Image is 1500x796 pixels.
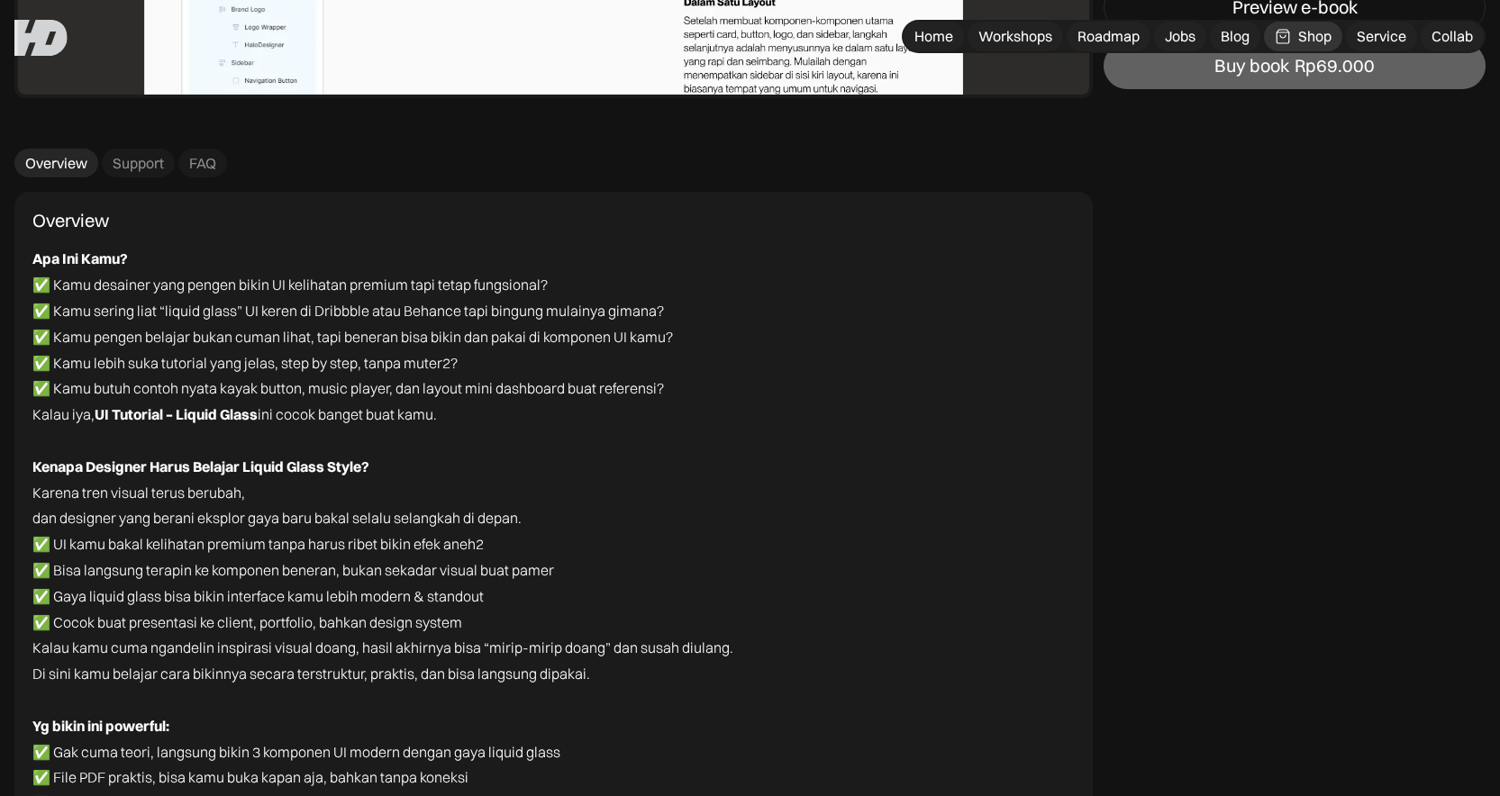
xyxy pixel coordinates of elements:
p: ✅ File PDF praktis, bisa kamu buka kapan aja, bahkan tanpa koneksi [32,764,733,791]
a: Shop [1264,22,1342,51]
p: ✅ Kamu desainer yang pengen bikin UI kelihatan premium tapi tetap fungsional? [32,272,733,298]
p: Di sini kamu belajar cara bikinnya secara terstruktur, praktis, dan bisa langsung dipakai. [32,661,733,687]
p: ✅ Kamu butuh contoh nyata kayak button, music player, dan layout mini dashboard buat referensi? [32,375,733,402]
p: Kalau kamu cuma ngandelin inspirasi visual doang, hasil akhirnya bisa “mirip-mirip doang” dan sus... [32,635,733,661]
a: Service [1346,22,1417,51]
div: Service [1357,27,1406,46]
div: Collab [1432,27,1473,46]
strong: UI Tutorial – Liquid Glass [95,405,258,423]
div: Overview [25,154,87,173]
div: Overview [32,210,109,231]
div: FAQ [189,154,216,173]
p: ✅ Bisa langsung terapin ke komponen beneran, bukan sekadar visual buat pamer [32,557,733,583]
a: Home [904,22,964,51]
p: ✅ Kamu pengen belajar bukan cuman lihat, tapi beneran bisa bikin dan pakai di komponen UI kamu? [32,324,733,350]
div: Blog [1221,27,1250,46]
p: Karena tren visual terus berubah, [32,480,733,506]
strong: Yg bikin ini powerful: [32,717,169,735]
strong: Kenapa Designer Harus Belajar Liquid Glass Style? [32,457,369,475]
a: Workshops [968,22,1063,51]
p: dan designer yang berani eksplor gaya baru bakal selalu selangkah di depan. [32,505,733,531]
p: Kalau iya, ini cocok banget buat kamu. [32,402,733,428]
p: ✅ Gak cuma teori, langsung bikin 3 komponen UI modern dengan gaya liquid glass [32,739,733,765]
p: ✅ Cocok buat presentasi ke client, portfolio, bahkan design system [32,610,733,636]
div: Home [914,27,953,46]
p: ✅ Gaya liquid glass bisa bikin interface kamu lebih modern & standout [32,583,733,610]
p: ‍ [32,428,733,454]
div: Jobs [1165,27,1195,46]
div: Roadmap [1077,27,1140,46]
div: Rp69.000 [1295,55,1375,77]
strong: Apa Ini Kamu? [32,249,128,267]
a: Blog [1210,22,1260,51]
a: Roadmap [1067,22,1150,51]
p: ✅ Kamu lebih suka tutorial yang jelas, step by step, tanpa muter2? [32,350,733,376]
p: ✅ Kamu sering liat “liquid glass” UI keren di Dribbble atau Behance tapi bingung mulainya gimana? [32,298,733,324]
a: Buy bookRp69.000 [1104,42,1486,89]
a: Jobs [1154,22,1206,51]
a: Collab [1421,22,1484,51]
div: Support [113,154,164,173]
p: ✅ UI kamu bakal kelihatan premium tanpa harus ribet bikin efek aneh2 [32,531,733,557]
div: Shop [1298,27,1332,46]
div: Workshops [978,27,1052,46]
p: ‍ [32,687,733,713]
div: Buy book [1214,55,1289,77]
